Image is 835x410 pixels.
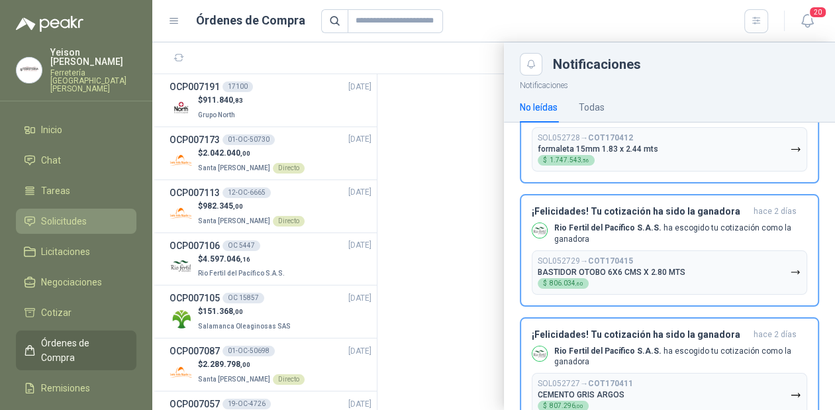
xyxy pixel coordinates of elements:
img: Company Logo [532,346,547,361]
p: SOL052729 → [538,256,633,266]
a: Remisiones [16,376,136,401]
h1: Órdenes de Compra [196,11,305,30]
span: Cotizar [41,305,72,320]
span: ,56 [581,158,589,164]
button: 20 [795,9,819,33]
span: Negociaciones [41,275,102,289]
span: 806.034 [550,280,583,287]
span: ,00 [575,403,583,409]
span: ,60 [575,281,583,287]
p: Ferretería [GEOGRAPHIC_DATA][PERSON_NAME] [50,69,136,93]
b: COT170415 [588,256,633,266]
span: Licitaciones [41,244,90,259]
h3: ¡Felicidades! Tu cotización ha sido la ganadora [532,206,748,217]
a: Cotizar [16,300,136,325]
p: Yeison [PERSON_NAME] [50,48,136,66]
b: Rio Fertil del Pacífico S.A.S. [554,223,662,232]
div: $ [538,155,595,166]
span: hace 2 días [754,329,797,340]
img: Company Logo [532,223,547,238]
a: Órdenes de Compra [16,331,136,370]
a: Negociaciones [16,270,136,295]
span: Tareas [41,183,70,198]
button: ¡Felicidades! Tu cotización ha sido la ganadorahace 2 días Company LogoRio Fertil del Pacífico S.... [520,194,819,307]
b: Rio Fertil del Pacífico S.A.S. [554,346,662,356]
p: SOL052727 → [538,379,633,389]
a: Solicitudes [16,209,136,234]
p: BASTIDOR OTOBO 6X6 CMS X 2.80 MTS [538,268,685,277]
p: CEMENTO GRIS ARGOS [538,390,624,399]
h3: ¡Felicidades! Tu cotización ha sido la ganadora [532,329,748,340]
a: Chat [16,148,136,173]
span: Remisiones [41,381,90,395]
span: Chat [41,153,61,168]
div: Notificaciones [553,58,819,71]
a: Tareas [16,178,136,203]
p: SOL052728 → [538,133,633,143]
p: Notificaciones [504,76,835,92]
button: ¡Felicidades! Tu cotización ha sido la ganadorahace 2 días Company LogoRio Fertil del Pacífico S.... [520,71,819,183]
span: Inicio [41,123,62,137]
span: 20 [809,6,827,19]
button: SOL052729→COT170415BASTIDOR OTOBO 6X6 CMS X 2.80 MTS$806.034,60 [532,250,807,295]
a: Inicio [16,117,136,142]
div: $ [538,278,589,289]
span: Solicitudes [41,214,87,229]
span: Órdenes de Compra [41,336,124,365]
div: Todas [579,100,605,115]
b: COT170412 [588,133,633,142]
p: formaleta 15mm 1.83 x 2.44 mts [538,144,658,154]
b: COT170411 [588,379,633,388]
span: 807.296 [550,403,583,409]
span: hace 2 días [754,206,797,217]
div: No leídas [520,100,558,115]
img: Company Logo [17,58,42,83]
button: Close [520,53,542,76]
img: Logo peakr [16,16,83,32]
span: 1.747.543 [550,157,589,164]
p: ha escogido tu cotización como la ganadora [554,223,807,245]
a: Licitaciones [16,239,136,264]
p: ha escogido tu cotización como la ganadora [554,346,807,368]
button: SOL052728→COT170412formaleta 15mm 1.83 x 2.44 mts$1.747.543,56 [532,127,807,172]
